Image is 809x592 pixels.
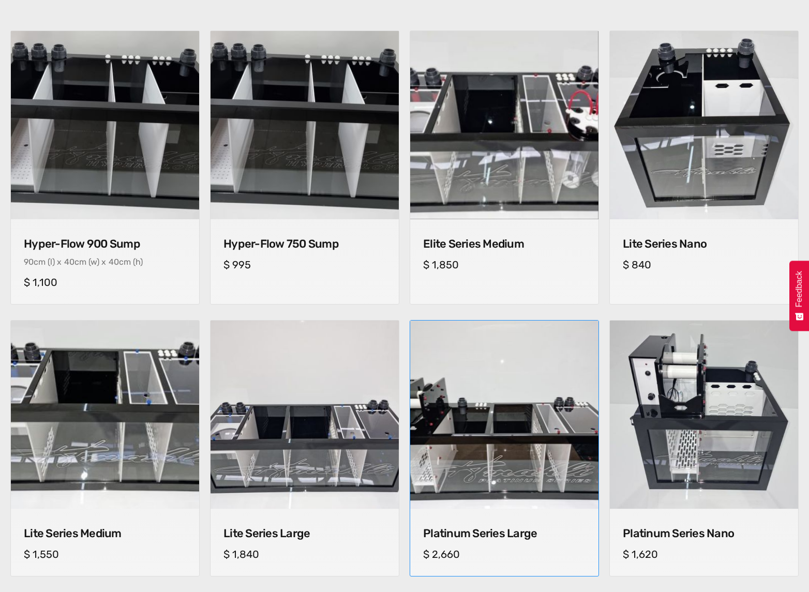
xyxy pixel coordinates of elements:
[211,321,399,509] img: Lite Series Large
[795,271,804,307] span: Feedback
[24,257,34,267] div: 90
[11,321,199,509] img: Lite Series Medium
[623,548,785,560] h5: $ 1,620
[789,261,809,331] button: Feedback - Show survey
[406,316,603,513] img: Platinum Series Large
[24,548,186,560] h5: $ 1,550
[24,276,186,289] h5: $ 1,100
[211,31,399,219] img: Hyper-Flow 750 Sump
[410,31,599,305] a: Elite Series MediumElite Series MediumElite Series Medium$ 1,850
[34,257,62,267] div: cm (l) x
[223,237,386,251] h4: Hyper-Flow 750 Sump
[623,527,785,540] h4: Platinum Series Nano
[64,257,74,267] div: 40
[74,257,106,267] div: cm (w) x
[610,31,798,219] img: Lite Series Nano
[24,237,186,251] h4: Hyper-Flow 900 Sump
[223,259,386,271] h5: $ 995
[423,527,586,540] h4: Platinum Series Large
[609,320,799,576] a: Platinum Series NanoPlatinum Series NanoPlatinum Series Nano$ 1,620
[223,527,386,540] h4: Lite Series Large
[10,320,200,576] a: Lite Series MediumLite Series MediumLite Series Medium$ 1,550
[410,320,599,576] a: Platinum Series LargePlatinum Series LargePlatinum Series Large$ 2,660
[210,31,399,305] a: Hyper-Flow 750 Sump Hyper-Flow 750 Sump Hyper-Flow 750 Sump$ 995
[11,31,199,219] img: Hyper-Flow 900 Sump
[623,237,785,251] h4: Lite Series Nano
[423,237,586,251] h4: Elite Series Medium
[210,320,399,576] a: Lite Series LargeLite Series LargeLite Series Large$ 1,840
[609,31,799,305] a: Lite Series NanoLite Series NanoLite Series Nano$ 840
[610,321,798,509] img: Platinum Series Nano
[119,257,143,267] div: cm (h)
[423,259,586,271] h5: $ 1,850
[24,527,186,540] h4: Lite Series Medium
[109,257,119,267] div: 40
[623,259,785,271] h5: $ 840
[10,31,200,305] a: Hyper-Flow 900 Sump Hyper-Flow 900 Sump Hyper-Flow 900 Sump90cm (l) x40cm (w) x40cm (h)$ 1,100
[223,548,386,560] h5: $ 1,840
[423,548,586,560] h5: $ 2,660
[410,31,598,219] img: Elite Series Medium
